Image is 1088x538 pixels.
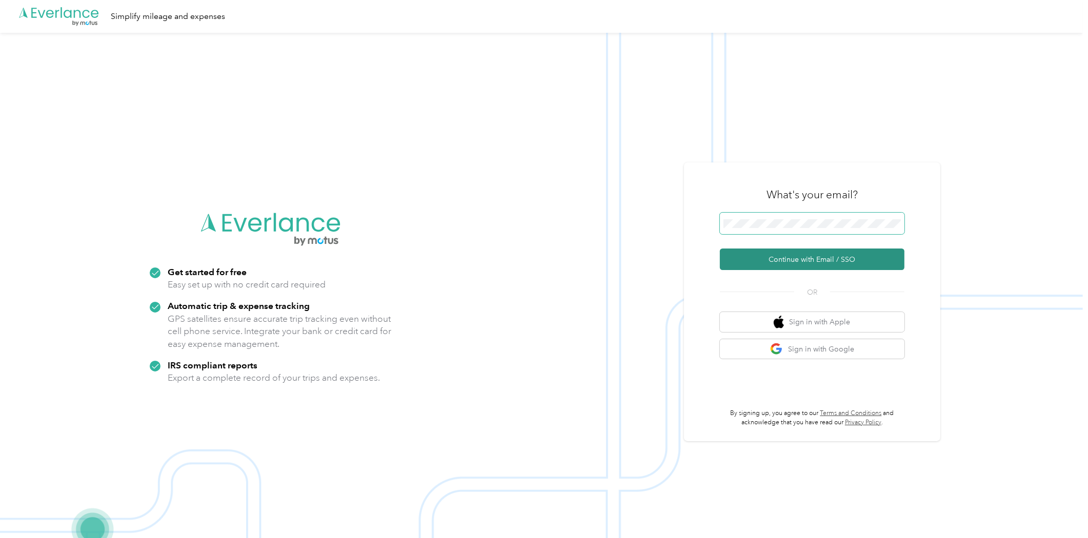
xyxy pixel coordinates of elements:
[168,360,257,370] strong: IRS compliant reports
[1031,481,1088,538] iframe: Everlance-gr Chat Button Frame
[770,343,783,356] img: google logo
[720,339,904,359] button: google logoSign in with Google
[794,287,830,298] span: OR
[720,409,904,427] p: By signing up, you agree to our and acknowledge that you have read our .
[168,266,247,277] strong: Get started for free
[168,371,380,384] p: Export a complete record of your trips and expenses.
[720,249,904,270] button: Continue with Email / SSO
[720,312,904,332] button: apple logoSign in with Apple
[820,409,882,417] a: Terms and Conditions
[168,278,326,291] p: Easy set up with no credit card required
[774,316,784,328] img: apple logo
[845,419,881,426] a: Privacy Policy
[168,300,310,311] strong: Automatic trip & expense tracking
[767,188,858,202] h3: What's your email?
[111,10,225,23] div: Simplify mileage and expenses
[168,313,392,350] p: GPS satellites ensure accurate trip tracking even without cell phone service. Integrate your bank...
